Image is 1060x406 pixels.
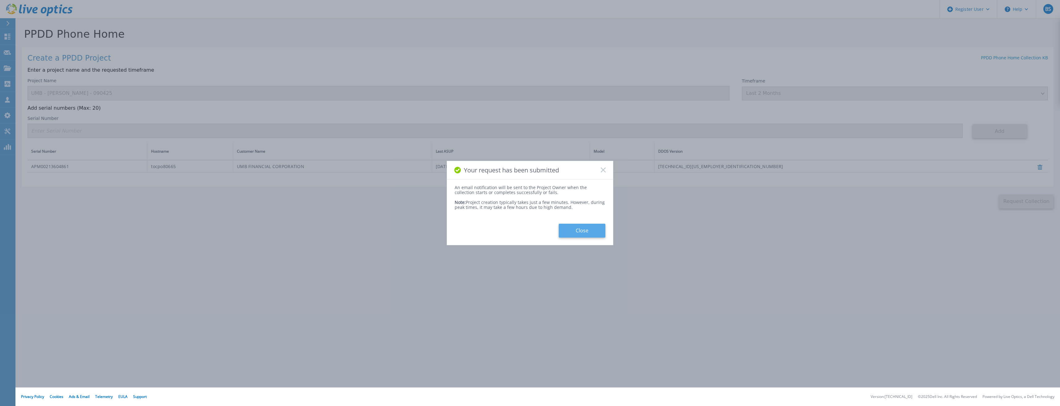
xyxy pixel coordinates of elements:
[982,395,1054,399] li: Powered by Live Optics, a Dell Technology
[95,394,113,399] a: Telemetry
[50,394,63,399] a: Cookies
[455,199,466,205] span: Note:
[69,394,90,399] a: Ads & Email
[918,395,977,399] li: © 2025 Dell Inc. All Rights Reserved
[21,394,44,399] a: Privacy Policy
[464,167,559,174] span: Your request has been submitted
[455,195,605,210] div: Project creation typically takes just a few minutes. However, during peak times, it may take a fe...
[871,395,912,399] li: Version: [TECHNICAL_ID]
[559,224,605,238] button: Close
[133,394,147,399] a: Support
[455,185,605,195] div: An email notification will be sent to the Project Owner when the collection starts or completes s...
[118,394,128,399] a: EULA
